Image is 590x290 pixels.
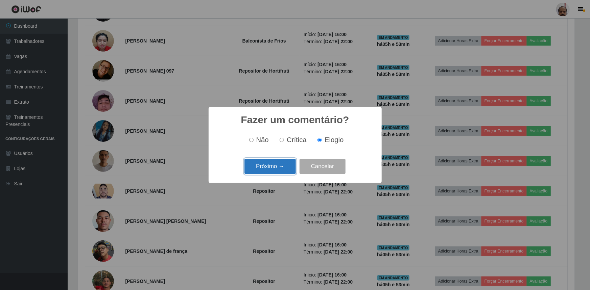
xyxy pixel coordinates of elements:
[249,138,254,142] input: Não
[241,114,349,126] h2: Fazer um comentário?
[325,136,344,143] span: Elogio
[317,138,322,142] input: Elogio
[244,159,296,175] button: Próximo →
[287,136,307,143] span: Crítica
[300,159,346,175] button: Cancelar
[256,136,269,143] span: Não
[280,138,284,142] input: Crítica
